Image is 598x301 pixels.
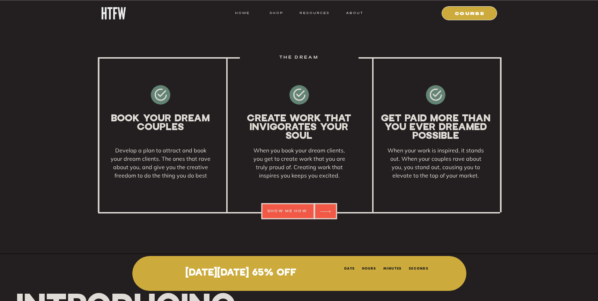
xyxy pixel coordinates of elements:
a: COURSE [446,10,494,16]
a: resources [297,10,330,16]
h3: Get paid more than you ever dreamed possible [380,113,491,142]
p: When your work is inspired, it stands out. When your couples rave about you, you stand out, causi... [386,146,486,191]
li: Minutes [383,265,401,271]
p: Develop a plan to attract and book your dream clients. The ones that rave about you, and give you... [111,146,211,191]
p: [DATE][DATE] 65% OFF [148,268,334,279]
a: shop [263,10,290,16]
li: Seconds [408,265,428,271]
b: Show me how [267,210,308,213]
li: Hours [362,265,376,271]
p: When you book your dream clients, you get to create work that you are truly proud of. Creating wo... [249,146,349,191]
a: Show me how [265,208,310,214]
h3: book your dream couples [105,113,216,142]
a: HOME [235,10,250,16]
li: Days [344,265,355,271]
a: ABOUT [346,10,363,16]
h3: Create work that invigorates your soul [244,113,355,142]
h2: The dream [190,55,409,59]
